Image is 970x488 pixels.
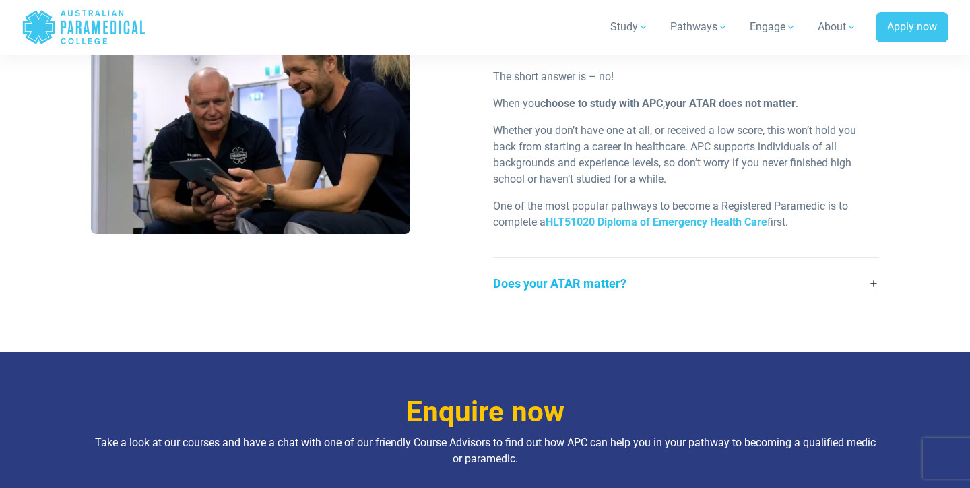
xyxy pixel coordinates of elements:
[493,258,879,309] a: Does your ATAR matter?
[665,97,796,110] strong: your ATAR does not matter
[540,97,663,110] strong: choose to study with APC
[662,8,736,46] a: Pathways
[876,12,948,43] a: Apply now
[91,395,879,429] h3: Enquire now
[493,123,879,187] p: Whether you don’t have one at all, or received a low score, this won’t hold you back from startin...
[602,8,657,46] a: Study
[493,198,879,231] p: One of the most popular pathways to become a Registered Paramedic is to complete a first.
[742,8,804,46] a: Engage
[22,5,146,49] a: Australian Paramedical College
[810,8,865,46] a: About
[91,435,879,467] p: Take a look at our courses and have a chat with one of our friendly Course Advisors to find out h...
[493,69,879,85] p: The short answer is – no!
[493,96,879,112] p: When you , .
[546,216,767,228] a: HLT51020 Diploma of Emergency Health Care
